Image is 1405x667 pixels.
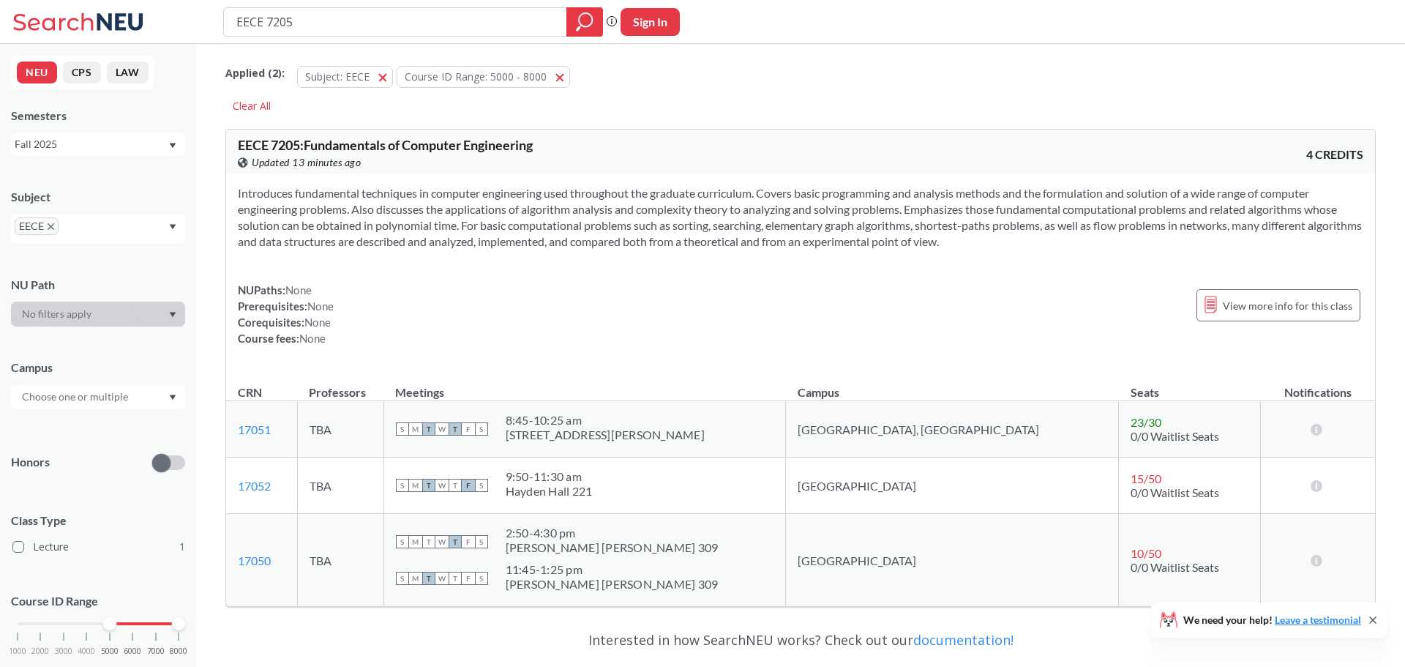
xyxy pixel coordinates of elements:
span: T [449,535,462,548]
section: Introduces fundamental techniques in computer engineering used throughout the graduate curriculum... [238,185,1363,250]
span: Course ID Range: 5000 - 8000 [405,70,547,83]
span: 6000 [124,647,141,655]
span: View more info for this class [1223,297,1352,315]
label: Lecture [12,537,185,556]
a: 17051 [238,422,271,436]
div: [STREET_ADDRESS][PERSON_NAME] [506,428,705,442]
span: M [409,479,422,492]
div: Campus [11,359,185,376]
span: M [409,572,422,585]
button: NEU [17,62,57,83]
span: We need your help! [1183,615,1361,625]
td: [GEOGRAPHIC_DATA] [786,514,1119,607]
button: LAW [107,62,149,83]
span: F [462,479,475,492]
div: EECEX to remove pillDropdown arrow [11,214,185,244]
div: 11:45 - 1:25 pm [506,562,719,577]
span: W [435,479,449,492]
span: T [422,422,435,436]
div: Subject [11,189,185,205]
div: 9:50 - 11:30 am [506,469,593,484]
svg: magnifying glass [576,12,593,32]
div: [PERSON_NAME] [PERSON_NAME] 309 [506,577,719,592]
span: S [396,422,409,436]
span: T [449,422,462,436]
span: 7000 [147,647,165,655]
td: TBA [297,514,383,607]
span: M [409,422,422,436]
button: Course ID Range: 5000 - 8000 [397,66,570,88]
span: None [285,283,312,297]
div: Dropdown arrow [11,302,185,327]
span: 4000 [78,647,95,655]
div: magnifying glass [566,7,603,37]
div: Interested in how SearchNEU works? Check out our [225,619,1376,661]
div: 2:50 - 4:30 pm [506,526,719,540]
span: None [299,332,326,345]
div: [PERSON_NAME] [PERSON_NAME] 309 [506,540,719,555]
a: 17050 [238,554,271,567]
div: Fall 2025 [15,136,168,152]
div: Clear All [225,95,278,117]
span: F [462,535,475,548]
div: CRN [238,384,262,400]
span: 1000 [9,647,26,655]
td: [GEOGRAPHIC_DATA] [786,458,1119,514]
span: W [435,422,449,436]
span: EECEX to remove pill [15,217,59,235]
span: 3000 [55,647,72,655]
span: 0/0 Waitlist Seats [1131,560,1219,574]
svg: Dropdown arrow [169,395,176,400]
span: F [462,422,475,436]
span: S [475,422,488,436]
span: 1 [179,539,185,555]
span: F [462,572,475,585]
span: 10 / 50 [1131,546,1161,560]
th: Campus [786,370,1119,401]
svg: Dropdown arrow [169,143,176,149]
span: S [396,572,409,585]
p: Honors [11,454,50,471]
td: TBA [297,458,383,514]
input: Class, professor, course number, "phrase" [235,10,556,34]
th: Notifications [1260,370,1375,401]
div: Dropdown arrow [11,384,185,409]
div: Hayden Hall 221 [506,484,593,499]
svg: Dropdown arrow [169,224,176,230]
span: None [307,299,334,313]
input: Choose one or multiple [15,388,138,406]
span: T [422,479,435,492]
span: 8000 [170,647,187,655]
th: Professors [297,370,383,401]
a: documentation! [913,631,1014,649]
span: T [449,479,462,492]
span: 23 / 30 [1131,415,1161,429]
th: Meetings [383,370,786,401]
span: Class Type [11,513,185,529]
span: 4 CREDITS [1306,146,1363,163]
td: [GEOGRAPHIC_DATA], [GEOGRAPHIC_DATA] [786,401,1119,458]
span: S [396,479,409,492]
div: NU Path [11,277,185,293]
span: Updated 13 minutes ago [252,154,361,171]
div: 8:45 - 10:25 am [506,413,705,428]
button: CPS [63,62,101,83]
span: 0/0 Waitlist Seats [1131,429,1219,443]
p: Course ID Range [11,593,185,610]
span: S [475,535,488,548]
span: None [304,316,331,329]
span: 5000 [101,647,119,655]
svg: X to remove pill [48,223,54,230]
span: W [435,572,449,585]
div: NUPaths: Prerequisites: Corequisites: Course fees: [238,282,334,346]
span: S [475,479,488,492]
span: W [435,535,449,548]
th: Seats [1119,370,1260,401]
a: Leave a testimonial [1275,614,1361,626]
td: TBA [297,401,383,458]
span: M [409,535,422,548]
span: T [422,535,435,548]
span: 15 / 50 [1131,472,1161,485]
div: Semesters [11,108,185,124]
span: S [396,535,409,548]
